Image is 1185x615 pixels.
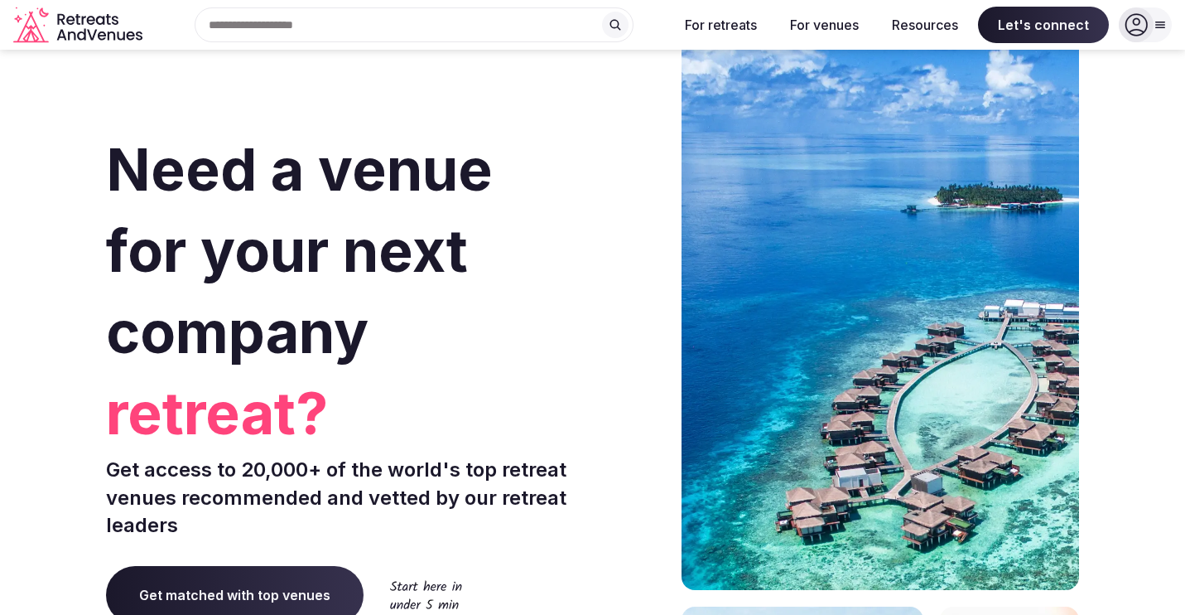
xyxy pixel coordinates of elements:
svg: Retreats and Venues company logo [13,7,146,44]
img: Start here in under 5 min [390,580,462,609]
span: Need a venue for your next company [106,134,493,367]
button: For venues [777,7,872,43]
button: Resources [879,7,971,43]
p: Get access to 20,000+ of the world's top retreat venues recommended and vetted by our retreat lea... [106,456,586,540]
span: Let's connect [978,7,1109,43]
span: retreat? [106,373,586,454]
a: Visit the homepage [13,7,146,44]
button: For retreats [672,7,770,43]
